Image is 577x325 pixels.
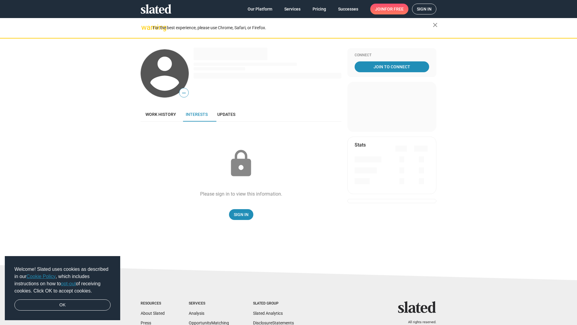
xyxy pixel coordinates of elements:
a: Sign in [412,4,436,14]
a: Interests [181,107,212,122]
div: Please sign in to view this information. [200,191,282,197]
mat-icon: close [432,21,439,29]
a: dismiss cookie message [14,299,111,311]
span: Pricing [313,4,326,14]
mat-card-title: Stats [355,142,366,148]
a: Pricing [308,4,331,14]
a: Sign In [229,209,253,220]
a: opt-out [61,281,76,286]
a: Join To Connect [355,61,429,72]
span: Welcome! Slated uses cookies as described in our , which includes instructions on how to of recei... [14,266,111,295]
a: Joinfor free [370,4,408,14]
a: Updates [212,107,240,122]
span: for free [385,4,404,14]
span: — [179,89,188,97]
a: Our Platform [243,4,277,14]
span: Join To Connect [356,61,428,72]
a: Slated Analytics [253,311,283,316]
a: Services [279,4,305,14]
a: Work history [141,107,181,122]
span: Updates [217,112,235,117]
div: Services [189,301,229,306]
div: Resources [141,301,165,306]
span: Sign in [417,4,432,14]
span: Sign In [234,209,249,220]
span: Work history [145,112,176,117]
span: Join [375,4,404,14]
span: Services [284,4,301,14]
a: About Slated [141,311,165,316]
div: cookieconsent [5,256,120,320]
div: Connect [355,53,429,58]
mat-icon: lock [226,149,256,179]
div: For the best experience, please use Chrome, Safari, or Firefox. [153,24,433,32]
mat-icon: warning [141,24,148,31]
a: Cookie Policy [26,274,56,279]
div: Slated Group [253,301,294,306]
span: Successes [338,4,358,14]
a: Analysis [189,311,204,316]
span: Our Platform [248,4,272,14]
span: Interests [186,112,208,117]
a: Successes [333,4,363,14]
